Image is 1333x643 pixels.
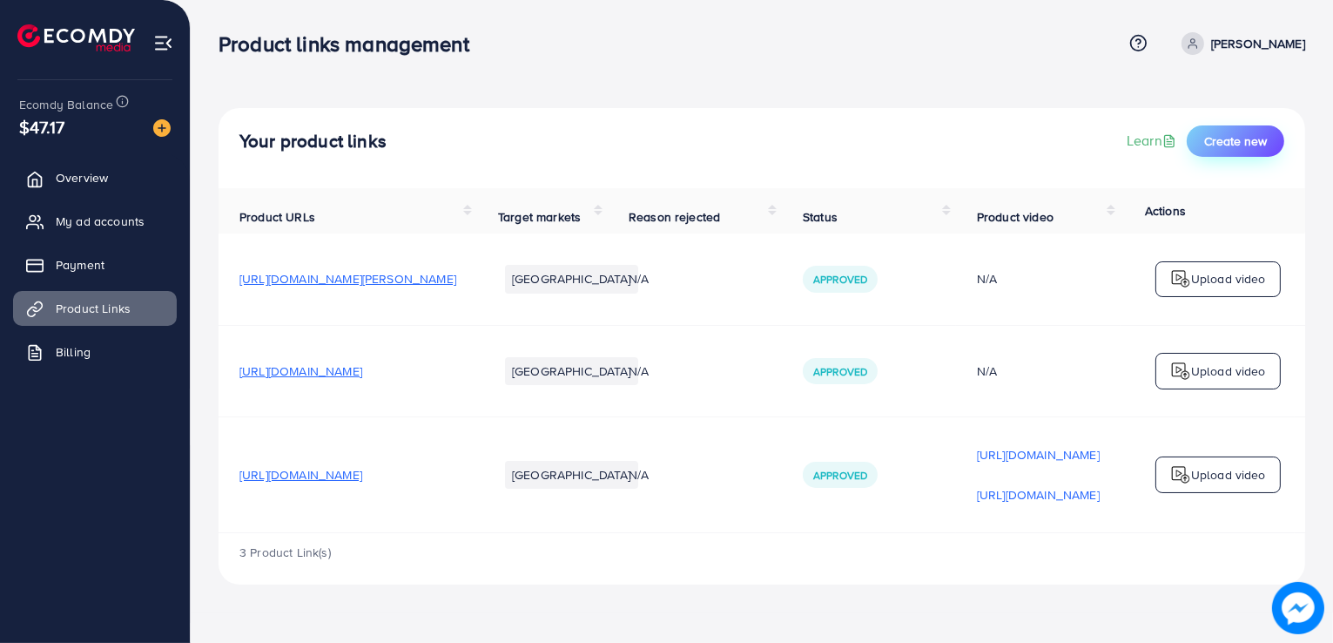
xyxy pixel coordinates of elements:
img: menu [153,33,173,53]
span: Approved [813,364,867,379]
span: Reason rejected [629,208,720,226]
a: Product Links [13,291,177,326]
p: Upload video [1191,268,1266,289]
p: Upload video [1191,464,1266,485]
span: Approved [813,272,867,287]
img: logo [1170,268,1191,289]
p: [PERSON_NAME] [1211,33,1305,54]
div: N/A [977,270,1100,288]
span: N/A [629,466,649,484]
span: Create new [1204,132,1267,150]
span: N/A [629,362,649,380]
span: Payment [56,256,104,274]
a: Learn [1127,131,1180,151]
li: [GEOGRAPHIC_DATA] [505,357,638,385]
span: Billing [56,343,91,361]
li: [GEOGRAPHIC_DATA] [505,265,638,293]
img: image [1274,584,1322,632]
a: Billing [13,335,177,369]
p: [URL][DOMAIN_NAME] [977,484,1100,505]
span: Target markets [498,208,581,226]
li: [GEOGRAPHIC_DATA] [505,461,638,489]
span: My ad accounts [56,213,145,230]
span: $47.17 [19,114,64,139]
a: My ad accounts [13,204,177,239]
a: Overview [13,160,177,195]
span: Approved [813,468,867,483]
span: [URL][DOMAIN_NAME][PERSON_NAME] [239,270,456,288]
div: N/A [977,362,1100,380]
a: [PERSON_NAME] [1175,32,1305,55]
span: Ecomdy Balance [19,96,113,113]
span: Overview [56,169,108,186]
span: N/A [629,270,649,288]
span: Product URLs [239,208,315,226]
h4: Your product links [239,131,387,152]
span: 3 Product Link(s) [239,544,331,561]
button: Create new [1187,125,1284,157]
h3: Product links management [219,31,483,57]
p: Upload video [1191,361,1266,382]
span: [URL][DOMAIN_NAME] [239,466,362,484]
span: Status [803,208,838,226]
span: Product Links [56,300,131,317]
span: Product video [977,208,1054,226]
img: logo [1170,361,1191,382]
a: Payment [13,247,177,282]
p: [URL][DOMAIN_NAME] [977,444,1100,465]
img: logo [1170,464,1191,485]
span: Actions [1145,202,1186,220]
img: image [153,119,171,137]
span: [URL][DOMAIN_NAME] [239,362,362,380]
img: logo [17,24,135,51]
